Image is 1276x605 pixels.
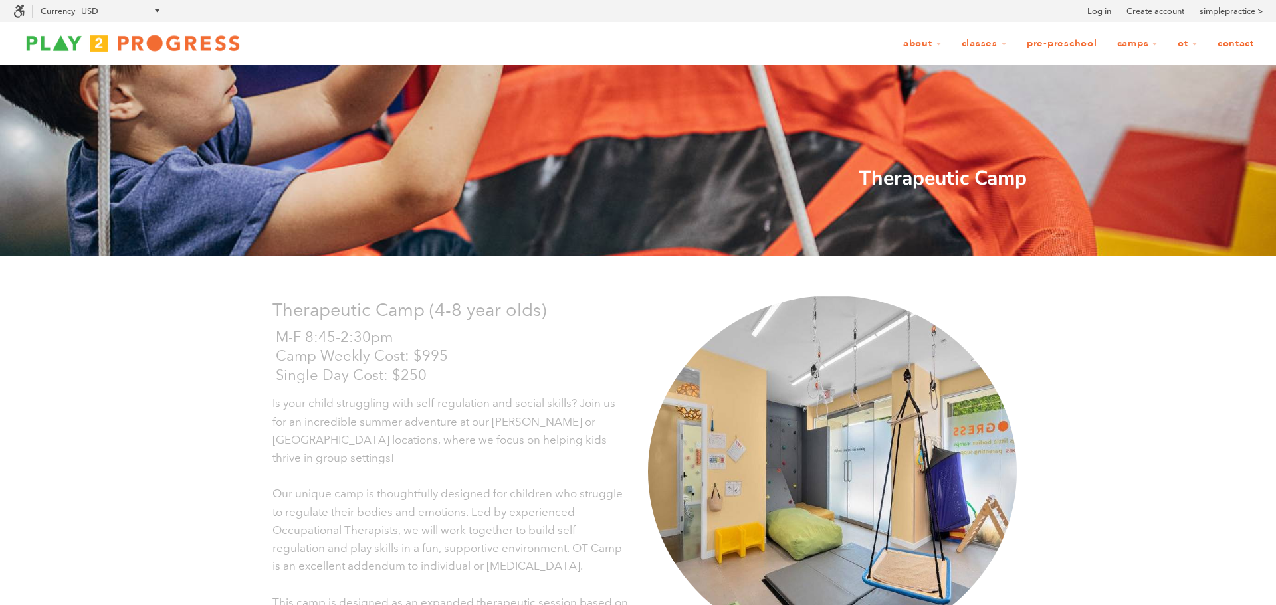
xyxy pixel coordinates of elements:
[1200,5,1263,18] a: simplepractice >
[13,30,253,56] img: Play2Progress logo
[272,487,623,573] span: Our unique camp is thoughtfully designed for children who struggle to regulate their bodies and e...
[1109,31,1167,56] a: Camps
[1087,5,1111,18] a: Log in
[953,31,1015,56] a: Classes
[41,6,75,16] label: Currency
[276,328,628,347] p: M-F 8:45-2:30pm
[272,396,615,465] span: Is your child struggling with self-regulation and social skills? Join us for an incredible summer...
[1169,31,1206,56] a: OT
[445,299,546,321] span: -8 year olds)
[895,31,950,56] a: About
[276,347,628,366] p: Camp Weekly Cost: $995
[1209,31,1263,56] a: Contact
[276,366,628,385] p: Single Day Cost: $250
[1018,31,1106,56] a: Pre-Preschool
[272,296,628,324] p: Therapeutic Camp (4
[859,165,1027,192] strong: Therapeutic Camp
[1126,5,1184,18] a: Create account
